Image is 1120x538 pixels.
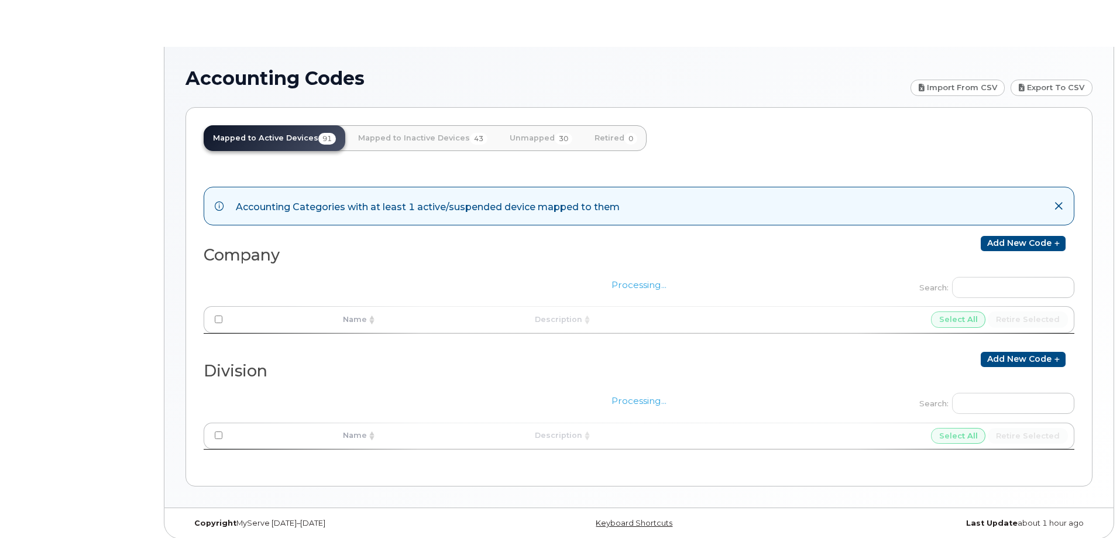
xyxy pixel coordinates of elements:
[204,246,630,264] h2: Company
[790,519,1092,528] div: about 1 hour ago
[204,362,630,380] h2: Division
[624,133,637,145] span: 0
[349,125,497,151] a: Mapped to Inactive Devices
[585,125,647,151] a: Retired
[204,125,345,151] a: Mapped to Active Devices
[981,352,1066,367] a: Add new code
[204,383,1074,466] div: Processing...
[470,133,487,145] span: 43
[185,519,488,528] div: MyServe [DATE]–[DATE]
[204,267,1074,350] div: Processing...
[500,125,582,151] a: Unmapped
[185,68,905,88] h1: Accounting Codes
[981,236,1066,251] a: Add new code
[1011,80,1092,96] a: Export to CSV
[194,519,236,527] strong: Copyright
[596,519,672,527] a: Keyboard Shortcuts
[966,519,1018,527] strong: Last Update
[236,198,620,214] div: Accounting Categories with at least 1 active/suspended device mapped to them
[318,133,336,145] span: 91
[911,80,1005,96] a: Import from CSV
[555,133,572,145] span: 30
